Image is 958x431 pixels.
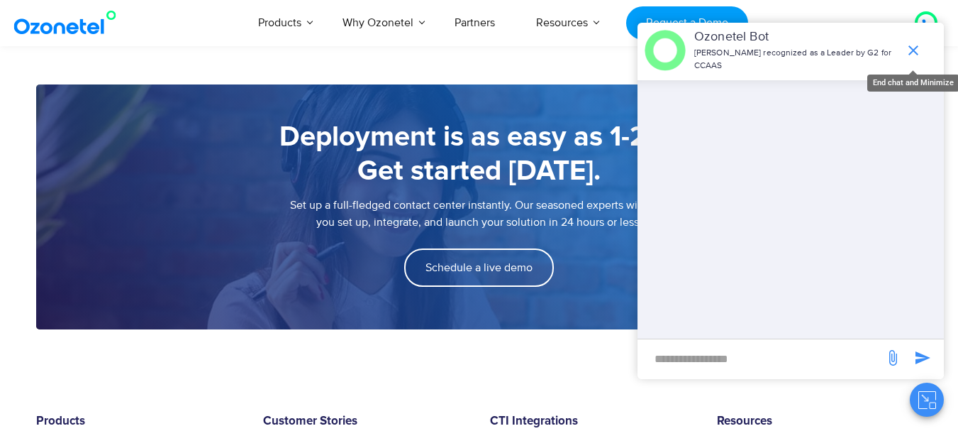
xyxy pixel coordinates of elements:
[879,344,907,372] span: send message
[490,415,696,429] h6: CTI Integrations
[263,415,469,429] h6: Customer Stories
[404,249,554,287] a: Schedule a live demo
[694,47,898,72] p: [PERSON_NAME] recognized as a Leader by G2 for CCAAS
[645,347,877,372] div: new-msg-input
[36,415,242,429] h6: Products
[899,36,928,65] span: end chat or minimize
[425,262,533,273] span: Schedule a live demo
[694,28,898,47] p: Ozonetel Bot
[626,6,747,40] a: Request a Demo
[908,344,937,372] span: send message
[65,120,894,188] h5: Deployment is as easy as 1-2-3. Get started [DATE].
[910,383,944,417] button: Close chat
[645,30,686,71] img: header
[717,415,923,429] h6: Resources
[65,197,894,231] p: Set up a full-fledged contact center instantly. Our seasoned experts will help you set up, integr...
